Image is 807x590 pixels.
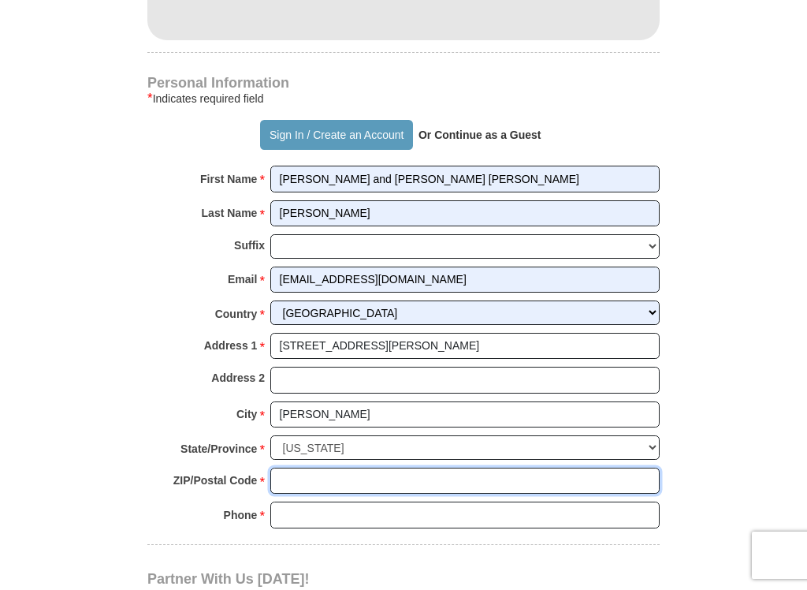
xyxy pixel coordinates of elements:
[147,77,660,89] h4: Personal Information
[228,268,257,290] strong: Email
[147,89,660,108] div: Indicates required field
[234,234,265,256] strong: Suffix
[215,303,258,325] strong: Country
[211,367,265,389] strong: Address 2
[147,571,310,587] span: Partner With Us [DATE]!
[418,129,541,141] strong: Or Continue as a Guest
[224,504,258,526] strong: Phone
[200,168,257,190] strong: First Name
[180,438,257,460] strong: State/Province
[204,334,258,357] strong: Address 1
[173,469,258,491] strong: ZIP/Postal Code
[260,120,412,150] button: Sign In / Create an Account
[202,202,258,224] strong: Last Name
[236,403,257,425] strong: City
